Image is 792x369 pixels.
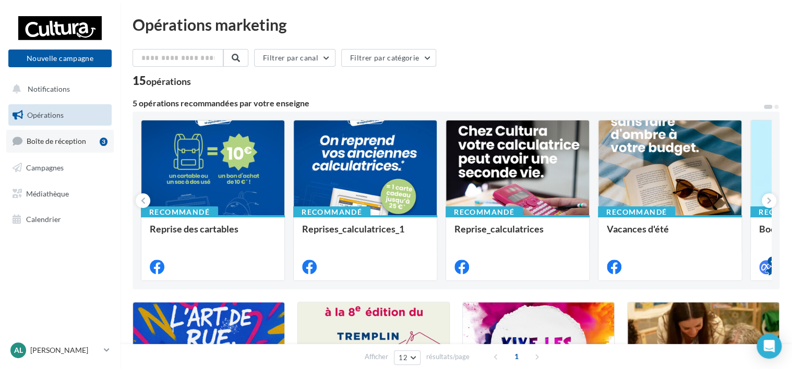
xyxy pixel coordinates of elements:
div: 5 opérations recommandées par votre enseigne [133,99,763,107]
span: 1 [508,348,525,365]
button: Filtrer par canal [254,49,335,67]
button: Nouvelle campagne [8,50,112,67]
a: Calendrier [6,208,114,230]
span: Calendrier [26,215,61,224]
p: [PERSON_NAME] [30,345,100,355]
span: Afficher [365,352,388,362]
div: Recommandé [293,206,370,218]
div: Vacances d'été [607,224,733,244]
span: Al [14,345,23,355]
div: 3 [100,138,107,146]
div: opérations [146,77,191,86]
a: Boîte de réception3 [6,130,114,152]
div: Reprise_calculatrices [454,224,581,244]
div: Reprise des cartables [150,224,276,244]
div: Reprises_calculatrices_1 [302,224,428,244]
div: 15 [133,75,191,87]
div: 4 [767,256,777,266]
span: Médiathèque [26,189,69,198]
div: Opérations marketing [133,17,779,32]
span: Boîte de réception [27,137,86,145]
span: Notifications [28,84,70,93]
a: Opérations [6,104,114,126]
span: résultats/page [426,352,470,362]
button: Notifications [6,78,110,100]
a: Al [PERSON_NAME] [8,340,112,360]
span: Opérations [27,110,64,119]
a: Médiathèque [6,183,114,205]
span: 12 [399,353,407,362]
a: Campagnes [6,157,114,179]
div: Recommandé [141,206,218,218]
div: Open Intercom Messenger [757,334,782,359]
span: Campagnes [26,163,64,172]
div: Recommandé [446,206,523,218]
button: 12 [394,350,421,365]
div: Recommandé [598,206,675,218]
button: Filtrer par catégorie [341,49,436,67]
